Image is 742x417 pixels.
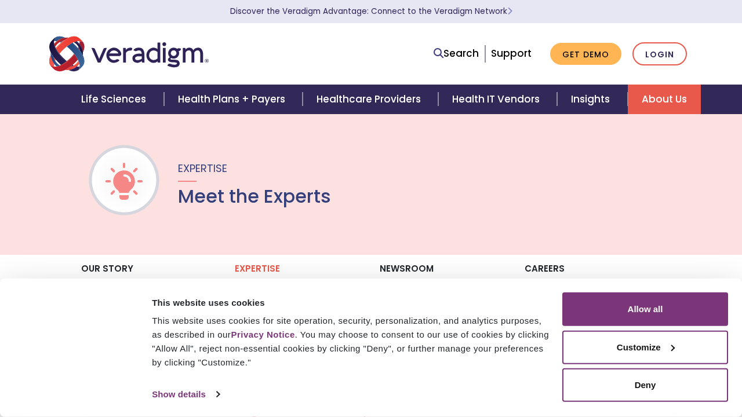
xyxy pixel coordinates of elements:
a: Search [434,46,479,61]
div: This website uses cookies for site operation, security, personalization, and analytics purposes, ... [152,314,549,370]
button: Deny [562,368,728,402]
img: Veradigm logo [49,35,209,73]
a: Life Sciences [67,85,163,114]
a: Support [491,46,532,60]
button: Customize [562,330,728,364]
a: Privacy Notice [231,330,294,339]
a: Insights [557,85,627,114]
a: Show details [152,386,219,403]
a: Get Demo [550,43,621,65]
a: About Us [628,85,701,114]
a: Health Plans + Payers [164,85,303,114]
a: Healthcare Providers [303,85,438,114]
h1: Meet the Experts [178,185,331,207]
div: This website uses cookies [152,295,549,309]
span: Learn More [507,6,512,17]
a: Discover the Veradigm Advantage: Connect to the Veradigm NetworkLearn More [230,6,512,17]
a: Health IT Vendors [438,85,557,114]
span: Expertise [178,161,227,175]
button: Allow all [562,292,728,326]
a: Login [632,42,687,66]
